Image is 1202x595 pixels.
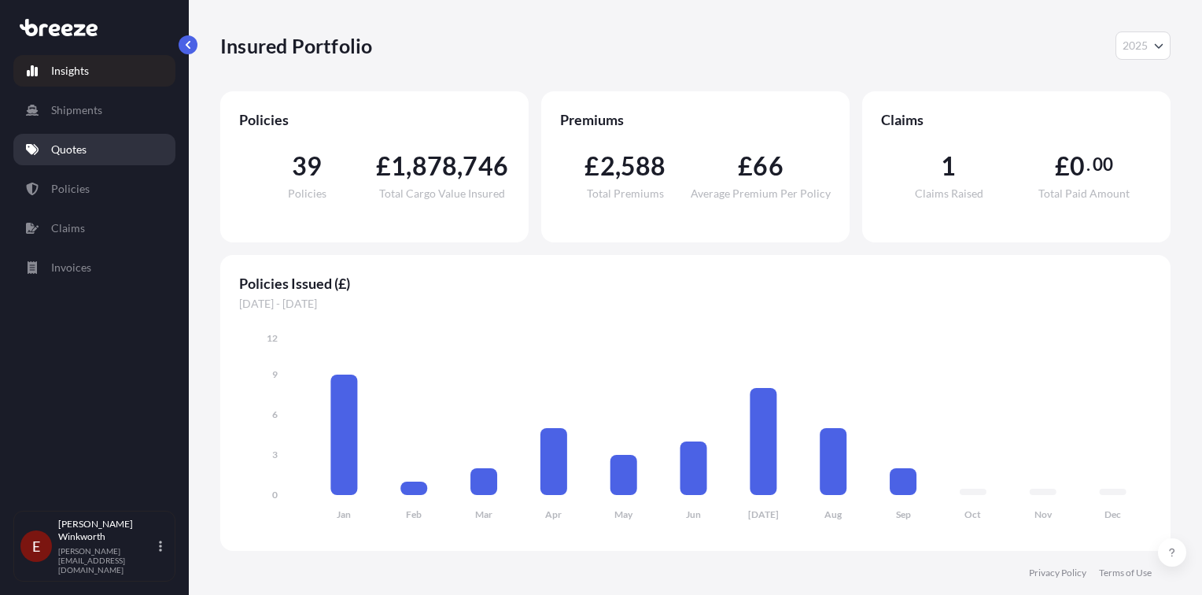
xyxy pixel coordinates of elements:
span: 66 [753,153,783,179]
span: £ [1055,153,1070,179]
p: Claims [51,220,85,236]
tspan: Feb [406,508,422,520]
span: Total Paid Amount [1038,188,1130,199]
tspan: Apr [545,508,562,520]
span: Policies Issued (£) [239,274,1152,293]
span: , [615,153,621,179]
span: [DATE] - [DATE] [239,296,1152,312]
tspan: 9 [272,368,278,380]
p: Shipments [51,102,102,118]
a: Policies [13,173,175,205]
span: £ [584,153,599,179]
a: Claims [13,213,175,244]
span: . [1086,158,1090,171]
p: Quotes [51,142,87,157]
span: 2025 [1123,38,1148,54]
tspan: 3 [272,449,278,460]
tspan: May [614,508,633,520]
span: 1 [391,153,406,179]
p: [PERSON_NAME][EMAIL_ADDRESS][DOMAIN_NAME] [58,546,156,575]
span: Policies [239,110,510,129]
span: Total Cargo Value Insured [379,188,505,199]
a: Terms of Use [1099,567,1152,579]
span: Average Premium Per Policy [691,188,831,199]
span: 878 [412,153,458,179]
span: Claims Raised [915,188,983,199]
p: Policies [51,181,90,197]
tspan: Mar [475,508,492,520]
tspan: 6 [272,408,278,420]
span: £ [376,153,391,179]
a: Privacy Policy [1029,567,1086,579]
a: Invoices [13,252,175,283]
span: 2 [600,153,615,179]
span: Claims [881,110,1152,129]
p: [PERSON_NAME] Winkworth [58,518,156,543]
tspan: [DATE] [748,508,779,520]
span: , [457,153,463,179]
tspan: 12 [267,332,278,344]
span: , [406,153,411,179]
span: £ [738,153,753,179]
tspan: Jan [337,508,351,520]
p: Invoices [51,260,91,275]
span: 746 [463,153,508,179]
span: 00 [1093,158,1113,171]
tspan: Oct [964,508,981,520]
a: Shipments [13,94,175,126]
span: Premiums [560,110,831,129]
a: Insights [13,55,175,87]
span: E [32,538,40,554]
tspan: Sep [896,508,911,520]
a: Quotes [13,134,175,165]
tspan: Aug [824,508,843,520]
span: 588 [621,153,666,179]
p: Insured Portfolio [220,33,372,58]
span: Policies [288,188,326,199]
span: 1 [941,153,956,179]
tspan: Nov [1034,508,1053,520]
tspan: 0 [272,489,278,501]
tspan: Jun [686,508,701,520]
tspan: Dec [1104,508,1121,520]
p: Insights [51,63,89,79]
span: Total Premiums [587,188,664,199]
span: 0 [1070,153,1085,179]
span: 39 [292,153,322,179]
button: Year Selector [1115,31,1171,60]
